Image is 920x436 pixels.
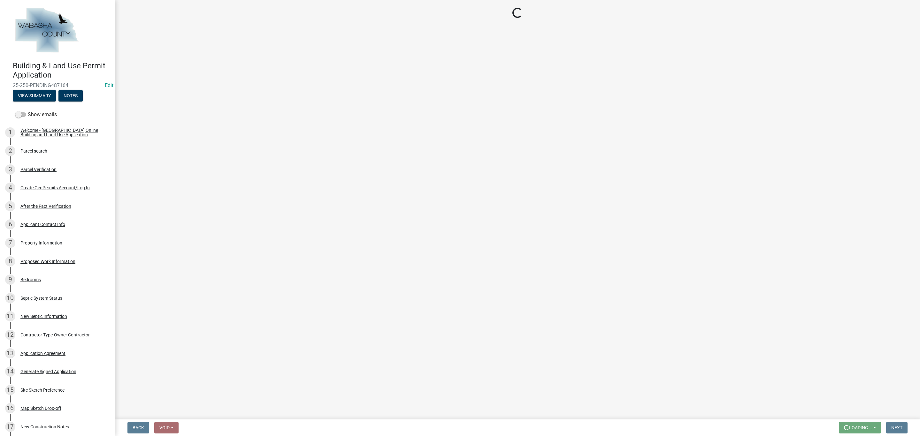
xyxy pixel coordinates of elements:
[5,219,15,229] div: 6
[5,256,15,267] div: 8
[133,425,144,430] span: Back
[849,425,872,430] span: Loading...
[20,222,65,227] div: Applicant Contact Info
[5,238,15,248] div: 7
[13,61,110,80] h4: Building & Land Use Permit Application
[5,183,15,193] div: 4
[58,94,83,99] wm-modal-confirm: Notes
[20,185,90,190] div: Create GeoPermits Account/Log In
[20,314,67,319] div: New Septic Information
[20,425,69,429] div: New Construction Notes
[5,348,15,358] div: 13
[5,127,15,138] div: 1
[105,82,113,88] a: Edit
[154,422,179,433] button: Void
[20,351,65,356] div: Application Agreement
[13,94,56,99] wm-modal-confirm: Summary
[5,366,15,377] div: 14
[20,167,57,172] div: Parcel Verification
[839,422,881,433] button: Loading...
[886,422,908,433] button: Next
[891,425,902,430] span: Next
[5,164,15,175] div: 3
[20,369,76,374] div: Generate Signed Application
[58,90,83,101] button: Notes
[5,403,15,413] div: 16
[5,385,15,395] div: 15
[5,274,15,285] div: 9
[20,406,61,410] div: Map Sketch Drop-off
[20,204,71,208] div: After the Fact Verification
[20,388,65,392] div: Site Sketch Preference
[5,201,15,211] div: 5
[20,296,62,300] div: Septic System Status
[20,149,47,153] div: Parcel search
[5,330,15,340] div: 12
[105,82,113,88] wm-modal-confirm: Edit Application Number
[20,128,105,137] div: Welcome - [GEOGRAPHIC_DATA] Online Building and Land Use Application
[159,425,170,430] span: Void
[20,277,41,282] div: Bedrooms
[5,293,15,303] div: 10
[5,311,15,321] div: 11
[13,82,102,88] span: 25-250-PENDING487164
[20,259,75,264] div: Proposed Work Information
[127,422,149,433] button: Back
[13,90,56,101] button: View Summary
[20,333,90,337] div: Contractor Type-Owner Contractor
[5,146,15,156] div: 2
[15,111,57,118] label: Show emails
[13,7,80,55] img: Wabasha County, Minnesota
[5,422,15,432] div: 17
[20,241,62,245] div: Property Information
